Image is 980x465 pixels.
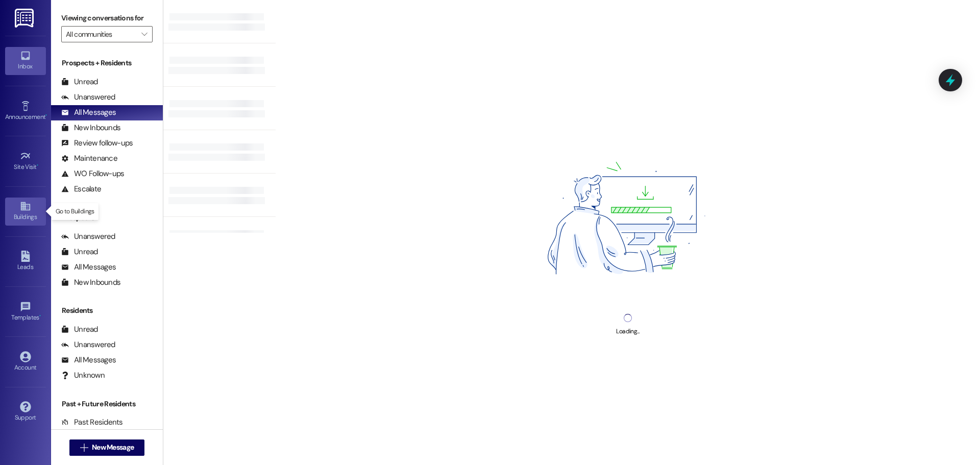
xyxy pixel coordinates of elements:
label: Viewing conversations for [61,10,153,26]
span: • [37,162,38,169]
div: All Messages [61,107,116,118]
div: Past + Future Residents [51,399,163,409]
span: • [45,112,47,119]
a: Site Visit • [5,148,46,175]
div: Review follow-ups [61,138,133,149]
div: Maintenance [61,153,117,164]
button: New Message [69,439,145,456]
div: All Messages [61,355,116,365]
span: • [39,312,41,320]
div: Escalate [61,184,101,194]
div: All Messages [61,262,116,273]
a: Support [5,398,46,426]
a: Account [5,348,46,376]
a: Templates • [5,298,46,326]
div: Prospects [51,212,163,223]
p: Go to Buildings [56,207,94,216]
i:  [141,30,147,38]
div: Prospects + Residents [51,58,163,68]
div: Unread [61,247,98,257]
div: Unanswered [61,231,115,242]
input: All communities [66,26,136,42]
div: New Inbounds [61,123,120,133]
i:  [80,444,88,452]
div: Loading... [616,326,639,337]
div: Past Residents [61,417,123,428]
div: Residents [51,305,163,316]
div: Unread [61,324,98,335]
a: Inbox [5,47,46,75]
a: Leads [5,248,46,275]
div: Unknown [61,370,105,381]
img: ResiDesk Logo [15,9,36,28]
div: WO Follow-ups [61,168,124,179]
div: New Inbounds [61,277,120,288]
span: New Message [92,442,134,453]
a: Buildings [5,198,46,225]
div: Unanswered [61,92,115,103]
div: Unanswered [61,339,115,350]
div: Unread [61,77,98,87]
